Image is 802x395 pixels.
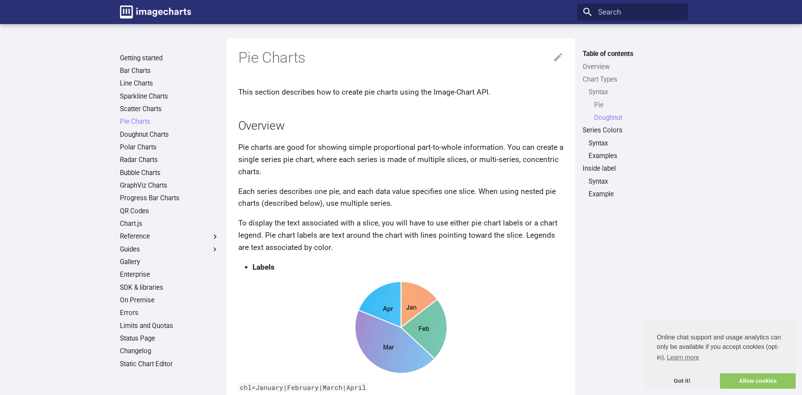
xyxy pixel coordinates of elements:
[120,334,219,343] a: Status Page
[120,194,219,203] a: Progress Bar Charts
[120,130,219,139] a: Doughnut Charts
[583,75,682,84] a: Chart Types
[238,383,368,391] code: chl=January|February|March|April
[589,177,682,186] a: Syntax
[666,352,700,363] a: learn more about cookies
[120,67,219,75] a: Bar Charts
[120,347,219,356] a: Changelog
[583,88,682,122] nav: Chart Types
[589,88,682,97] a: Syntax
[594,114,682,122] a: Doughnut
[583,164,682,173] a: Inside label
[120,220,219,228] a: Chart.js
[120,309,219,317] a: Errors
[583,126,682,135] a: Series Colors
[238,48,564,67] h1: Pie Charts
[120,169,219,177] a: Bubble Charts
[120,143,219,152] a: Polar Charts
[120,156,219,164] a: Radar Charts
[238,117,564,134] h2: Overview
[589,101,682,122] nav: Syntax
[657,333,783,363] span: Online chat support and usage analytics can only be available if you accept cookies (opt-in).
[583,177,682,199] nav: Inside label
[238,186,564,210] p: Each series describes one pie, and each data value specifies one slice. When using nested pie cha...
[120,181,219,190] a: GraphViz Charts
[238,142,564,178] p: Pie charts are good for showing simple proportional part-to-whole information. You can create a s...
[583,63,682,71] a: Overview
[120,296,219,305] a: On Premise
[583,139,682,160] nav: Series Colors
[120,117,219,126] a: Pie Charts
[589,152,682,160] a: Examples
[238,281,564,374] img: chart
[120,322,219,330] a: Limits and Quotas
[577,50,688,58] label: Table of contents
[577,4,688,20] input: Search
[120,245,219,254] label: Guides
[589,190,682,199] a: Example
[116,2,194,22] a: Image-Charts documentation
[594,101,682,110] a: Pie
[720,373,796,389] a: allow cookies
[252,263,275,272] strong: Labels
[120,283,219,292] a: SDK & libraries
[644,320,796,389] div: cookieconsent
[120,105,219,114] a: Scatter Charts
[577,50,688,198] nav: Table of contents
[589,139,682,148] a: Syntax
[120,258,219,266] a: Gallery
[120,6,191,19] img: logo
[120,270,219,279] a: Enterprise
[238,86,564,99] p: This section describes how to create pie charts using the Image-Chart API.
[120,232,219,241] label: Reference
[120,79,219,88] a: Line Charts
[120,360,219,369] a: Static Chart Editor
[644,373,720,389] a: dismiss cookie message
[120,207,219,216] a: QR Codes
[120,92,219,101] a: Sparkline Charts
[120,54,219,63] a: Getting started
[238,217,564,253] p: To display the text associated with a slice, you will have to use either pie chart labels or a ch...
